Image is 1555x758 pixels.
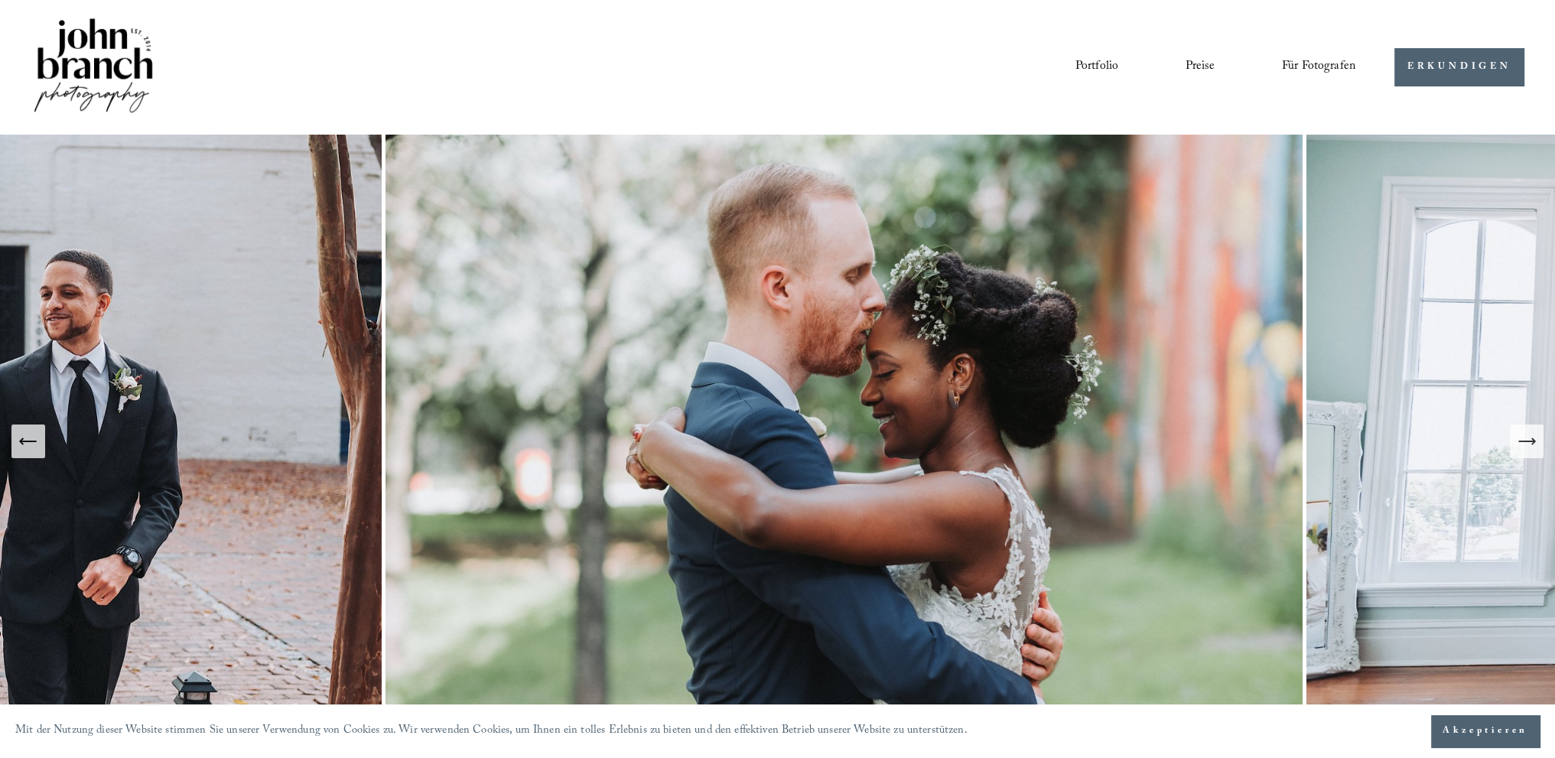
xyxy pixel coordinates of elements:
font: Portfolio [1075,57,1118,77]
font: Akzeptieren [1443,724,1528,739]
a: Portfolio [1075,54,1118,80]
img: John Branch IV Fotografie [31,15,155,119]
button: Nächste Folie [1510,425,1544,458]
button: Vorherige Folie [11,425,45,458]
button: Akzeptieren [1431,715,1540,747]
font: Für Fotografen [1282,57,1355,77]
a: Ordner-Dropdown [1282,54,1355,80]
font: Mit der Nutzung dieser Website stimmen Sie unserer Verwendung von Cookies zu. Wir verwenden Cooki... [15,722,968,740]
font: ERKUNDIGEN [1407,60,1511,75]
img: Hochzeitsfotograf in Raleigh [385,135,1306,749]
a: ERKUNDIGEN [1394,48,1524,86]
font: Preise [1185,57,1215,77]
a: Preise [1185,54,1215,80]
